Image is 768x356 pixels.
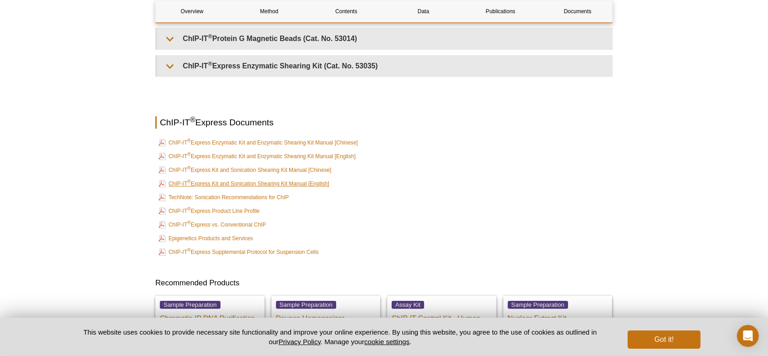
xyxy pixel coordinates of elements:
[628,330,701,349] button: Got it!
[310,0,383,22] a: Contents
[187,248,190,253] sup: ®
[276,310,376,323] p: Dounce Homogenizer
[387,0,460,22] a: Data
[187,179,190,184] sup: ®
[155,278,613,289] h3: Recommended Products
[187,165,190,170] sup: ®
[160,310,260,332] p: Chromatin IP DNA Purification Kit
[187,220,190,225] sup: ®
[508,310,608,323] p: Nuclear Extract Kit
[160,301,220,309] span: Sample Preparation
[503,295,613,341] a: Sample Preparation Nuclear Extract Kit
[159,206,260,217] a: ChIP-IT®Express Product Line Profile
[159,165,332,175] a: ChIP-IT®Express Kit and Sonication Shearing Kit Manual [Chinese]
[508,301,568,309] span: Sample Preparation
[392,310,492,323] p: ChIP-IT Control Kit - Human
[187,138,190,143] sup: ®
[387,295,497,341] a: Assay Kit ChIP-IT Control Kit - Human
[208,33,213,40] sup: ®
[737,325,759,347] div: Open Intercom Messenger
[67,327,613,346] p: This website uses cookies to provide necessary site functionality and improve your online experie...
[159,137,358,148] a: ChIP-IT®Express Enzymatic Kit and Enzymatic Shearing Kit Manual [Chinese]
[159,151,356,162] a: ChIP-IT®Express Enzymatic Kit and Enzymatic Shearing Kit Manual [English]
[187,152,190,157] sup: ®
[392,301,424,309] span: Assay Kit
[187,206,190,212] sup: ®
[364,338,410,346] button: cookie settings
[279,338,321,346] a: Privacy Policy
[156,0,228,22] a: Overview
[155,116,613,129] h2: ChIP-IT Express Documents
[159,178,329,189] a: ChIP-IT®Express Kit and Sonication Shearing Kit Manual [English]
[159,219,266,230] a: ChIP-IT®Express vs. Conventional ChIP
[159,233,253,244] a: Epigenetics Products and Services
[157,28,612,49] summary: ChIP-IT®Protein G Magnetic Beads (Cat. No. 53014)
[464,0,537,22] a: Publications
[208,60,213,67] sup: ®
[157,56,612,76] summary: ChIP-IT®Express Enzymatic Shearing Kit (Cat. No. 53035)
[159,247,319,258] a: ChIP-IT®Express Supplemental Protocol for Suspension Cells
[276,301,337,309] span: Sample Preparation
[271,295,381,341] a: Sample Preparation Dounce Homogenizer
[542,0,614,22] a: Documents
[159,192,289,203] a: TechNote: Sonication Recommendations for ChIP
[190,115,195,123] sup: ®
[155,295,265,341] a: Sample Preparation Chromatin IP DNA Purification Kit
[233,0,305,22] a: Method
